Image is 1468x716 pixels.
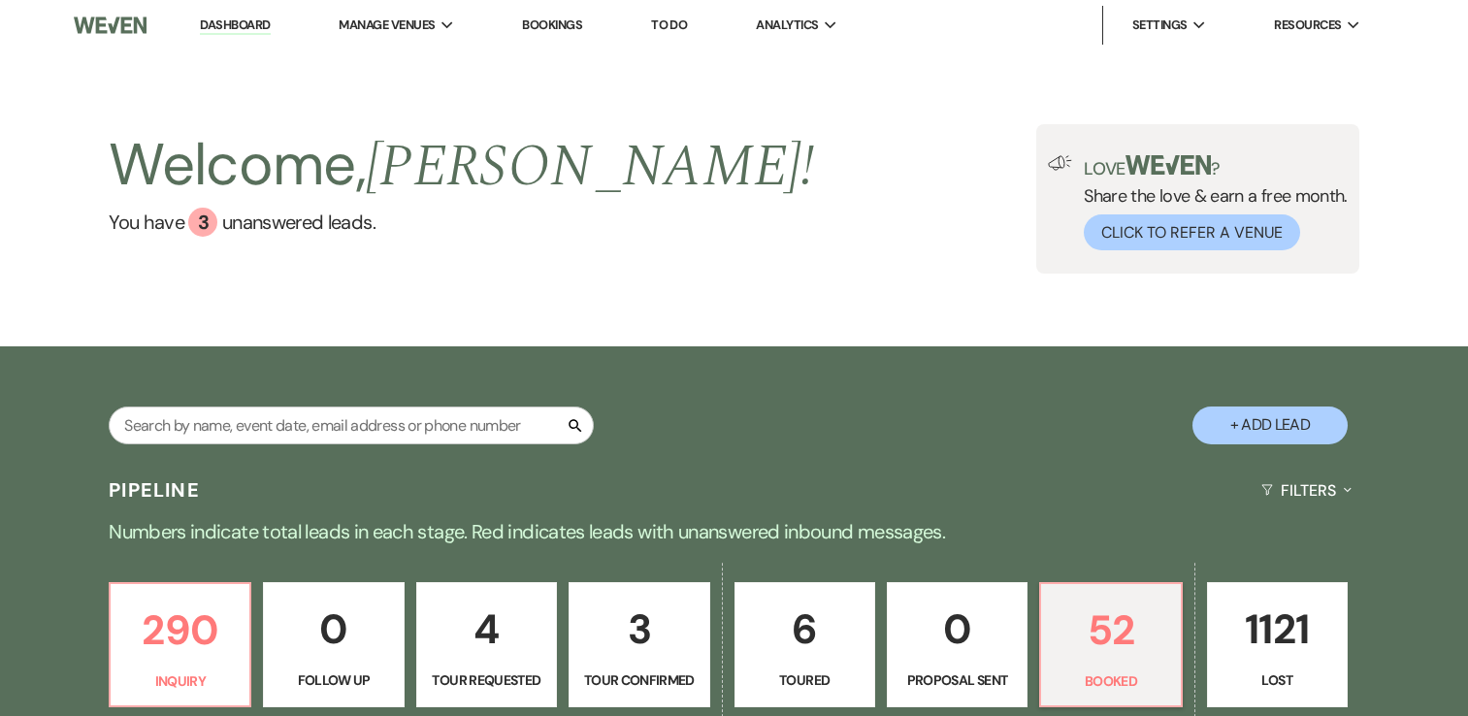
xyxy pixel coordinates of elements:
[429,597,544,662] p: 4
[74,5,147,46] img: Weven Logo
[1274,16,1341,35] span: Resources
[899,669,1015,691] p: Proposal Sent
[36,516,1433,547] p: Numbers indicate total leads in each stage. Red indicates leads with unanswered inbound messages.
[1084,214,1300,250] button: Click to Refer a Venue
[1039,582,1182,708] a: 52Booked
[651,16,687,33] a: To Do
[747,597,863,662] p: 6
[581,597,697,662] p: 3
[122,670,238,692] p: Inquiry
[1125,155,1212,175] img: weven-logo-green.svg
[522,16,582,33] a: Bookings
[1084,155,1348,178] p: Love ?
[109,476,200,504] h3: Pipeline
[747,669,863,691] p: Toured
[1132,16,1188,35] span: Settings
[1048,155,1072,171] img: loud-speaker-illustration.svg
[276,597,391,662] p: 0
[569,582,709,708] a: 3Tour Confirmed
[1053,598,1168,663] p: 52
[1053,670,1168,692] p: Booked
[109,407,594,444] input: Search by name, event date, email address or phone number
[887,582,1028,708] a: 0Proposal Sent
[109,208,814,237] a: You have 3 unanswered leads.
[416,582,557,708] a: 4Tour Requested
[109,124,814,208] h2: Welcome,
[1220,669,1335,691] p: Lost
[188,208,217,237] div: 3
[122,598,238,663] p: 290
[1192,407,1348,444] button: + Add Lead
[1072,155,1348,250] div: Share the love & earn a free month.
[339,16,435,35] span: Manage Venues
[756,16,818,35] span: Analytics
[1254,465,1359,516] button: Filters
[899,597,1015,662] p: 0
[200,16,270,35] a: Dashboard
[1220,597,1335,662] p: 1121
[1207,582,1348,708] a: 1121Lost
[581,669,697,691] p: Tour Confirmed
[263,582,404,708] a: 0Follow Up
[109,582,251,708] a: 290Inquiry
[734,582,875,708] a: 6Toured
[276,669,391,691] p: Follow Up
[429,669,544,691] p: Tour Requested
[366,122,814,212] span: [PERSON_NAME] !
